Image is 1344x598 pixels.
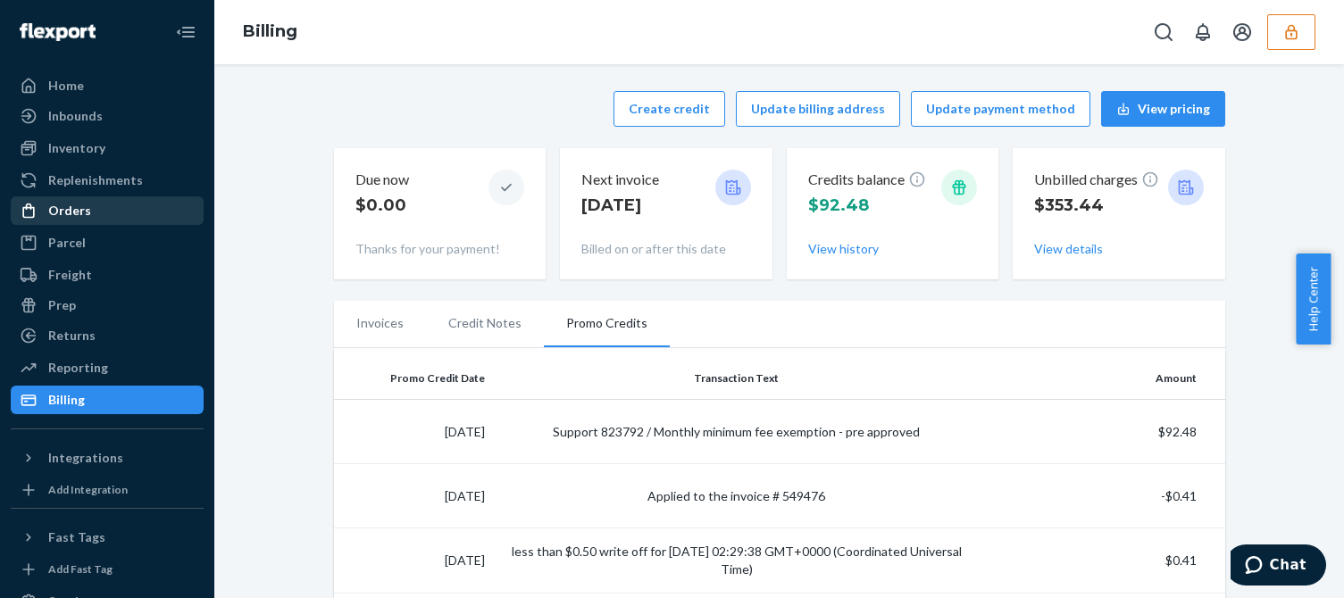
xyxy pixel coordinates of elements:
div: Replenishments [48,171,143,189]
button: View pricing [1101,91,1225,127]
button: View history [808,240,879,258]
td: [DATE] [334,464,493,528]
li: Invoices [334,301,426,345]
td: Applied to the invoice # 549476 [492,464,981,528]
p: Thanks for your payment! [355,240,525,258]
p: $0.00 [355,194,409,217]
a: Add Integration [11,479,204,501]
li: Credit Notes [426,301,544,345]
a: Prep [11,291,204,320]
div: Add Integration [48,482,128,497]
div: Billing [48,391,85,409]
p: Next invoice [581,170,659,190]
a: Inventory [11,134,204,162]
div: Inventory [48,139,105,157]
div: Integrations [48,449,123,467]
li: Promo Credits [544,301,670,347]
th: Promo Credit Date [334,357,493,400]
div: Returns [48,327,96,345]
td: -$0.41 [981,464,1224,528]
div: Parcel [48,234,86,252]
div: Fast Tags [48,528,105,546]
td: Support 823792 / Monthly minimum fee exemption - pre approved [492,400,981,464]
img: Flexport logo [20,23,96,41]
p: [DATE] [581,194,659,217]
div: Add Fast Tag [48,561,113,577]
td: $92.48 [981,400,1224,464]
p: Credits balance [808,170,926,190]
iframe: Opens a widget where you can chat to one of our agents [1231,544,1326,589]
th: Amount [981,357,1224,400]
div: Orders [48,202,91,220]
p: $353.44 [1034,194,1159,217]
td: less than $0.50 write off for [DATE] 02:29:38 GMT+0000 (Coordinated Universal Time) [492,528,981,594]
a: Orders [11,196,204,225]
a: Home [11,71,204,100]
div: Reporting [48,359,108,377]
button: View details [1034,240,1103,258]
button: Fast Tags [11,523,204,552]
th: Transaction Text [492,357,981,400]
a: Add Fast Tag [11,559,204,580]
a: Replenishments [11,166,204,195]
div: Freight [48,266,92,284]
button: Update payment method [911,91,1090,127]
a: Billing [11,386,204,414]
td: [DATE] [334,400,493,464]
button: Open Search Box [1146,14,1181,50]
button: Integrations [11,444,204,472]
button: Create credit [614,91,725,127]
button: Help Center [1296,253,1331,345]
a: Parcel [11,228,204,257]
div: Inbounds [48,107,103,125]
p: Due now [355,170,409,190]
td: $0.41 [981,528,1224,594]
a: Inbounds [11,102,204,130]
button: Open notifications [1185,14,1221,50]
button: Open account menu [1224,14,1260,50]
a: Billing [243,21,297,41]
div: Home [48,77,84,95]
a: Returns [11,321,204,350]
a: Freight [11,261,204,289]
ol: breadcrumbs [229,6,312,58]
a: Reporting [11,353,204,382]
button: Close Navigation [168,14,204,50]
p: Unbilled charges [1034,170,1159,190]
button: Update billing address [736,91,900,127]
td: [DATE] [334,528,493,594]
span: $92.48 [808,195,869,215]
div: Prep [48,296,76,314]
p: Billed on or after this date [581,240,751,258]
